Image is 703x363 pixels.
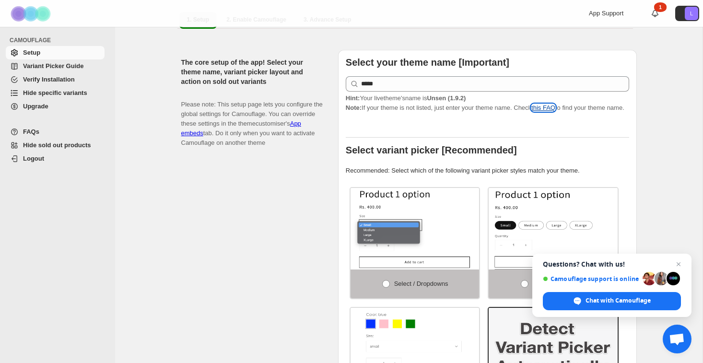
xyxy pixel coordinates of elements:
img: Select / Dropdowns [351,188,480,269]
a: Logout [6,152,105,165]
div: Chat with Camouflage [543,292,681,310]
a: Upgrade [6,100,105,113]
a: Verify Installation [6,73,105,86]
span: Hide sold out products [23,141,91,149]
p: Please note: This setup page lets you configure the global settings for Camouflage. You can overr... [181,90,323,148]
a: Setup [6,46,105,59]
span: Chat with Camouflage [586,296,651,305]
span: Questions? Chat with us! [543,260,681,268]
strong: Note: [346,104,362,111]
a: Hide specific variants [6,86,105,100]
b: Select variant picker [Recommended] [346,145,517,155]
span: Verify Installation [23,76,75,83]
div: 1 [654,2,667,12]
span: Your live theme's name is [346,94,466,102]
a: 1 [650,9,660,18]
span: Upgrade [23,103,48,110]
span: Logout [23,155,44,162]
button: Avatar with initials L [675,6,699,21]
img: Camouflage [8,0,56,27]
span: Avatar with initials L [685,7,698,20]
span: FAQs [23,128,39,135]
span: Select / Dropdowns [394,280,448,287]
p: Recommended: Select which of the following variant picker styles match your theme. [346,166,629,176]
a: FAQs [6,125,105,139]
strong: Hint: [346,94,360,102]
strong: Unsen (1.9.2) [427,94,466,102]
p: If your theme is not listed, just enter your theme name. Check to find your theme name. [346,94,629,113]
span: Camouflage support is online [543,275,639,282]
img: Buttons / Swatches [489,188,618,269]
span: Hide specific variants [23,89,87,96]
span: Variant Picker Guide [23,62,83,70]
span: Close chat [673,258,684,270]
text: L [690,11,693,16]
span: Setup [23,49,40,56]
span: App Support [589,10,623,17]
a: Variant Picker Guide [6,59,105,73]
b: Select your theme name [Important] [346,57,509,68]
a: this FAQ [531,104,555,111]
div: Open chat [663,325,691,353]
h2: The core setup of the app! Select your theme name, variant picker layout and action on sold out v... [181,58,323,86]
a: Hide sold out products [6,139,105,152]
span: CAMOUFLAGE [10,36,108,44]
